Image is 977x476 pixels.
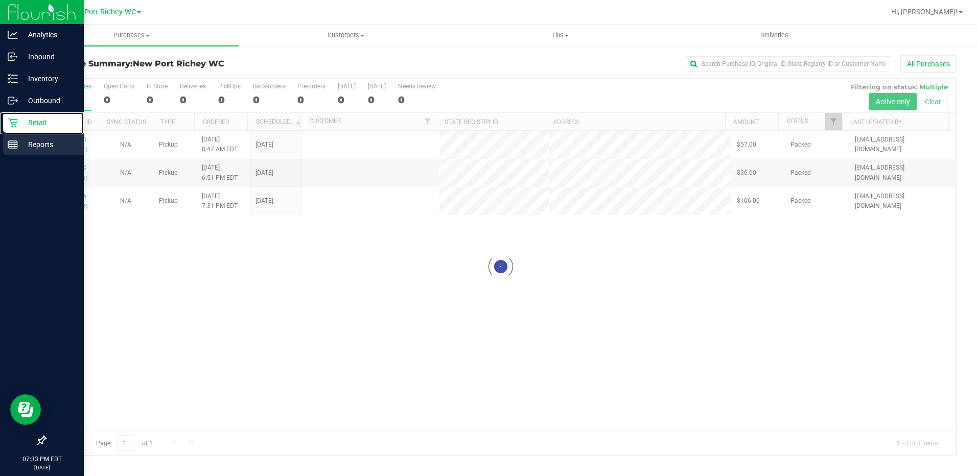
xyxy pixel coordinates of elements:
[67,8,136,16] span: New Port Richey WC
[5,464,79,471] p: [DATE]
[8,96,18,106] inline-svg: Outbound
[18,94,79,107] p: Outbound
[8,52,18,62] inline-svg: Inbound
[747,31,802,40] span: Deliveries
[8,30,18,40] inline-svg: Analytics
[5,455,79,464] p: 07:33 PM EDT
[453,25,667,46] a: Tills
[25,31,239,40] span: Purchases
[133,59,224,68] span: New Port Richey WC
[18,116,79,129] p: Retail
[239,31,452,40] span: Customers
[18,73,79,85] p: Inventory
[454,31,667,40] span: Tills
[10,394,41,425] iframe: Resource center
[667,25,881,46] a: Deliveries
[45,59,349,68] h3: Purchase Summary:
[8,117,18,128] inline-svg: Retail
[25,25,239,46] a: Purchases
[18,29,79,41] p: Analytics
[8,74,18,84] inline-svg: Inventory
[239,25,453,46] a: Customers
[900,55,957,73] button: All Purchases
[686,56,890,72] input: Search Purchase ID, Original ID, State Registry ID or Customer Name...
[8,139,18,150] inline-svg: Reports
[18,138,79,151] p: Reports
[18,51,79,63] p: Inbound
[891,8,958,16] span: Hi, [PERSON_NAME]!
